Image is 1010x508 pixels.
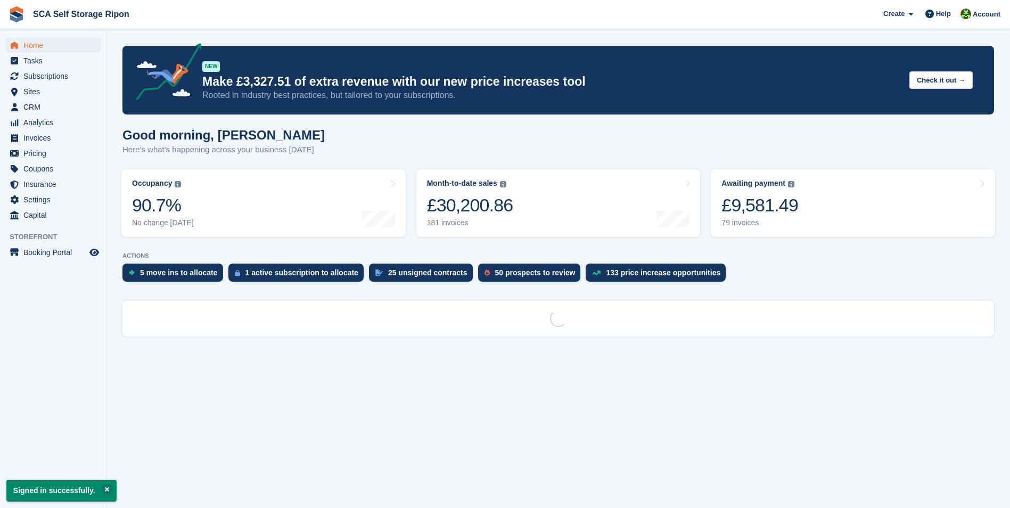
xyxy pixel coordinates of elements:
[427,194,513,216] div: £30,200.86
[23,161,87,176] span: Coupons
[6,480,117,502] p: Signed in successfully.
[121,169,406,237] a: Occupancy 90.7% No change [DATE]
[23,146,87,161] span: Pricing
[23,38,87,53] span: Home
[5,69,101,84] a: menu
[132,179,172,188] div: Occupancy
[23,177,87,192] span: Insurance
[721,194,798,216] div: £9,581.49
[388,268,467,277] div: 25 unsigned contracts
[788,181,794,187] img: icon-info-grey-7440780725fd019a000dd9b08b2336e03edf1995a4989e88bcd33f0948082b44.svg
[5,115,101,130] a: menu
[973,9,1000,20] span: Account
[416,169,701,237] a: Month-to-date sales £30,200.86 181 invoices
[427,218,513,227] div: 181 invoices
[175,181,181,187] img: icon-info-grey-7440780725fd019a000dd9b08b2336e03edf1995a4989e88bcd33f0948082b44.svg
[23,192,87,207] span: Settings
[375,269,383,276] img: contract_signature_icon-13c848040528278c33f63329250d36e43548de30e8caae1d1a13099fd9432cc5.svg
[883,9,905,19] span: Create
[495,268,576,277] div: 50 prospects to review
[5,84,101,99] a: menu
[122,264,228,287] a: 5 move ins to allocate
[5,161,101,176] a: menu
[245,268,358,277] div: 1 active subscription to allocate
[140,268,218,277] div: 5 move ins to allocate
[721,179,785,188] div: Awaiting payment
[711,169,995,237] a: Awaiting payment £9,581.49 79 invoices
[132,218,194,227] div: No change [DATE]
[228,264,369,287] a: 1 active subscription to allocate
[5,38,101,53] a: menu
[9,6,24,22] img: stora-icon-8386f47178a22dfd0bd8f6a31ec36ba5ce8667c1dd55bd0f319d3a0aa187defe.svg
[127,43,202,104] img: price-adjustments-announcement-icon-8257ccfd72463d97f412b2fc003d46551f7dbcb40ab6d574587a9cd5c0d94...
[5,245,101,260] a: menu
[427,179,497,188] div: Month-to-date sales
[5,177,101,192] a: menu
[129,269,135,276] img: move_ins_to_allocate_icon-fdf77a2bb77ea45bf5b3d319d69a93e2d87916cf1d5bf7949dd705db3b84f3ca.svg
[23,208,87,223] span: Capital
[5,100,101,114] a: menu
[10,232,106,242] span: Storefront
[909,71,973,89] button: Check it out →
[29,5,134,23] a: SCA Self Storage Ripon
[592,271,601,275] img: price_increase_opportunities-93ffe204e8149a01c8c9dc8f82e8f89637d9d84a8eef4429ea346261dce0b2c0.svg
[5,53,101,68] a: menu
[500,181,506,187] img: icon-info-grey-7440780725fd019a000dd9b08b2336e03edf1995a4989e88bcd33f0948082b44.svg
[721,218,798,227] div: 79 invoices
[23,53,87,68] span: Tasks
[478,264,586,287] a: 50 prospects to review
[936,9,951,19] span: Help
[23,130,87,145] span: Invoices
[88,246,101,259] a: Preview store
[132,194,194,216] div: 90.7%
[122,252,994,259] p: ACTIONS
[606,268,720,277] div: 133 price increase opportunities
[586,264,731,287] a: 133 price increase opportunities
[23,245,87,260] span: Booking Portal
[5,146,101,161] a: menu
[5,192,101,207] a: menu
[5,208,101,223] a: menu
[202,89,901,101] p: Rooted in industry best practices, but tailored to your subscriptions.
[202,61,220,72] div: NEW
[23,100,87,114] span: CRM
[369,264,478,287] a: 25 unsigned contracts
[122,144,325,156] p: Here's what's happening across your business [DATE]
[23,69,87,84] span: Subscriptions
[23,84,87,99] span: Sites
[960,9,971,19] img: Kelly Neesham
[202,74,901,89] p: Make £3,327.51 of extra revenue with our new price increases tool
[122,128,325,142] h1: Good morning, [PERSON_NAME]
[485,269,490,276] img: prospect-51fa495bee0391a8d652442698ab0144808aea92771e9ea1ae160a38d050c398.svg
[235,269,240,276] img: active_subscription_to_allocate_icon-d502201f5373d7db506a760aba3b589e785aa758c864c3986d89f69b8ff3...
[23,115,87,130] span: Analytics
[5,130,101,145] a: menu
